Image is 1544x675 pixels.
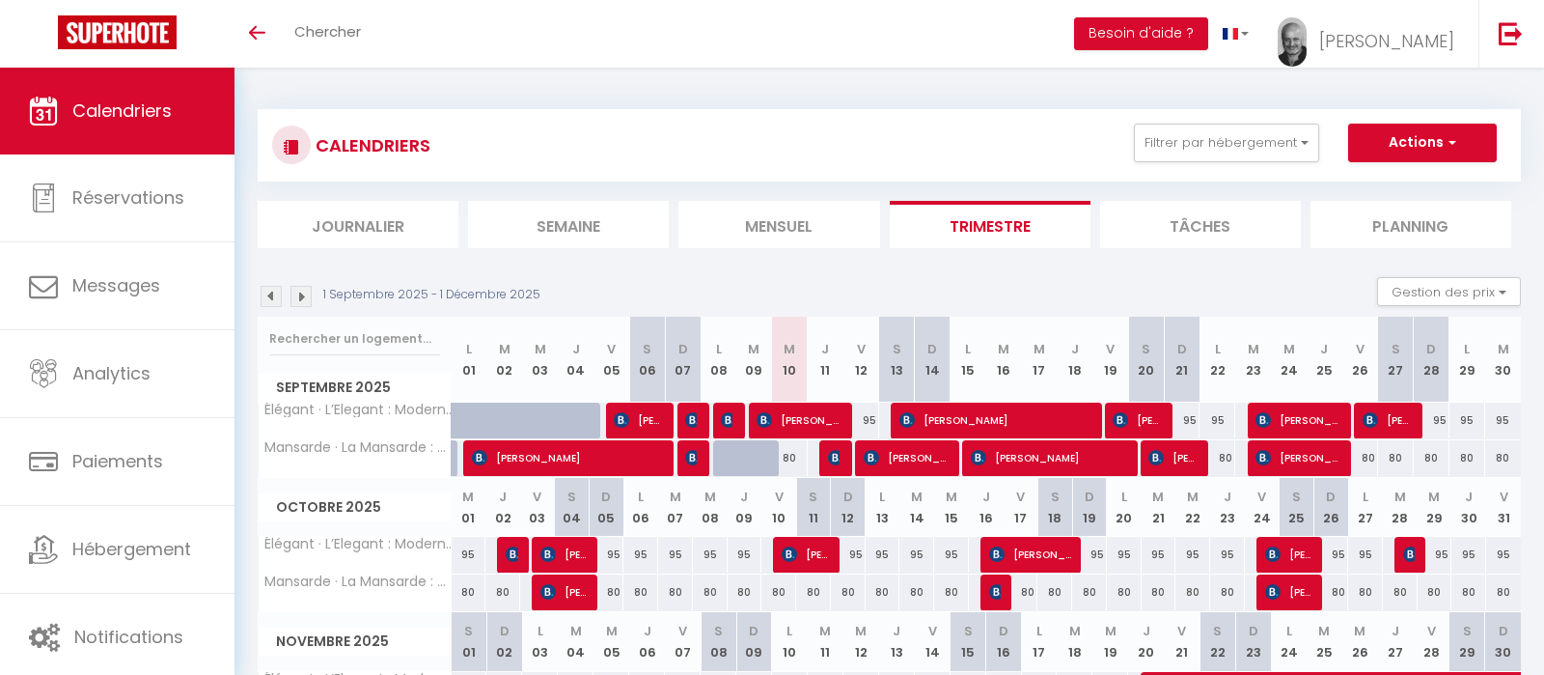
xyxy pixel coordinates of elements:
[866,478,900,537] th: 13
[485,478,520,537] th: 02
[1177,622,1186,640] abbr: V
[821,340,829,358] abbr: J
[486,612,522,671] th: 02
[796,478,831,537] th: 11
[538,622,543,640] abbr: L
[951,612,986,671] th: 15
[1449,612,1485,671] th: 29
[1265,536,1312,573] span: [PERSON_NAME]
[879,612,915,671] th: 13
[1498,340,1509,358] abbr: M
[1485,440,1521,476] div: 80
[1428,488,1440,506] abbr: M
[1105,622,1117,640] abbr: M
[879,488,885,506] abbr: L
[486,317,522,403] th: 02
[72,273,160,297] span: Messages
[570,622,582,640] abbr: M
[934,575,969,610] div: 80
[1485,317,1521,403] th: 30
[1004,478,1038,537] th: 17
[782,536,829,573] span: [PERSON_NAME]
[262,537,455,551] span: Élégant · L’Elegant : Moderne et Charme en Coeur de Ville
[1092,317,1128,403] th: 19
[629,612,665,671] th: 06
[736,612,772,671] th: 09
[1392,622,1399,640] abbr: J
[1271,612,1307,671] th: 24
[761,478,796,537] th: 10
[809,488,817,506] abbr: S
[593,612,629,671] th: 05
[623,537,658,573] div: 95
[572,340,580,358] abbr: J
[843,488,853,506] abbr: D
[555,478,590,537] th: 04
[1152,488,1164,506] abbr: M
[258,201,458,248] li: Journalier
[866,575,900,610] div: 80
[1307,612,1342,671] th: 25
[1224,488,1231,506] abbr: J
[796,575,831,610] div: 80
[678,622,687,640] abbr: V
[259,374,451,402] span: Septembre 2025
[1449,403,1485,438] div: 95
[1092,612,1128,671] th: 19
[499,340,510,358] abbr: M
[1022,317,1058,403] th: 17
[1348,537,1383,573] div: 95
[685,439,697,476] span: [PERSON_NAME]
[757,402,840,438] span: [PERSON_NAME]
[558,612,593,671] th: 04
[1283,340,1295,358] abbr: M
[1164,612,1199,671] th: 21
[1319,29,1454,53] span: [PERSON_NAME]
[614,402,661,438] span: [PERSON_NAME]
[1175,537,1210,573] div: 95
[485,575,520,610] div: 80
[540,574,588,610] span: [PERSON_NAME]
[772,440,808,476] div: 80
[1107,478,1142,537] th: 20
[1128,317,1164,403] th: 20
[665,317,701,403] th: 07
[1187,488,1199,506] abbr: M
[472,439,662,476] span: [PERSON_NAME]
[831,478,866,537] th: 12
[262,403,455,417] span: Élégant · L’Elegant : Moderne et Charme en Coeur de Ville
[1057,612,1092,671] th: 18
[1307,317,1342,403] th: 25
[593,317,629,403] th: 05
[819,622,831,640] abbr: M
[808,612,843,671] th: 11
[1213,622,1222,640] abbr: S
[1074,17,1208,50] button: Besoin d'aide ?
[1427,622,1436,640] abbr: V
[1022,612,1058,671] th: 17
[843,612,879,671] th: 12
[1210,537,1245,573] div: 95
[1199,612,1235,671] th: 22
[808,317,843,403] th: 11
[749,622,758,640] abbr: D
[1037,575,1072,610] div: 80
[1265,574,1312,610] span: [PERSON_NAME]
[259,493,451,521] span: Octobre 2025
[999,622,1008,640] abbr: D
[969,478,1004,537] th: 16
[1451,537,1486,573] div: 95
[1354,622,1365,640] abbr: M
[831,537,866,573] div: 95
[772,317,808,403] th: 10
[499,488,507,506] abbr: J
[1418,537,1452,573] div: 95
[1348,124,1497,162] button: Actions
[728,478,762,537] th: 09
[1248,340,1259,358] abbr: M
[1310,201,1511,248] li: Planning
[1255,402,1338,438] span: [PERSON_NAME]
[638,488,644,506] abbr: L
[1199,440,1235,476] div: 80
[1113,402,1160,438] span: [PERSON_NAME]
